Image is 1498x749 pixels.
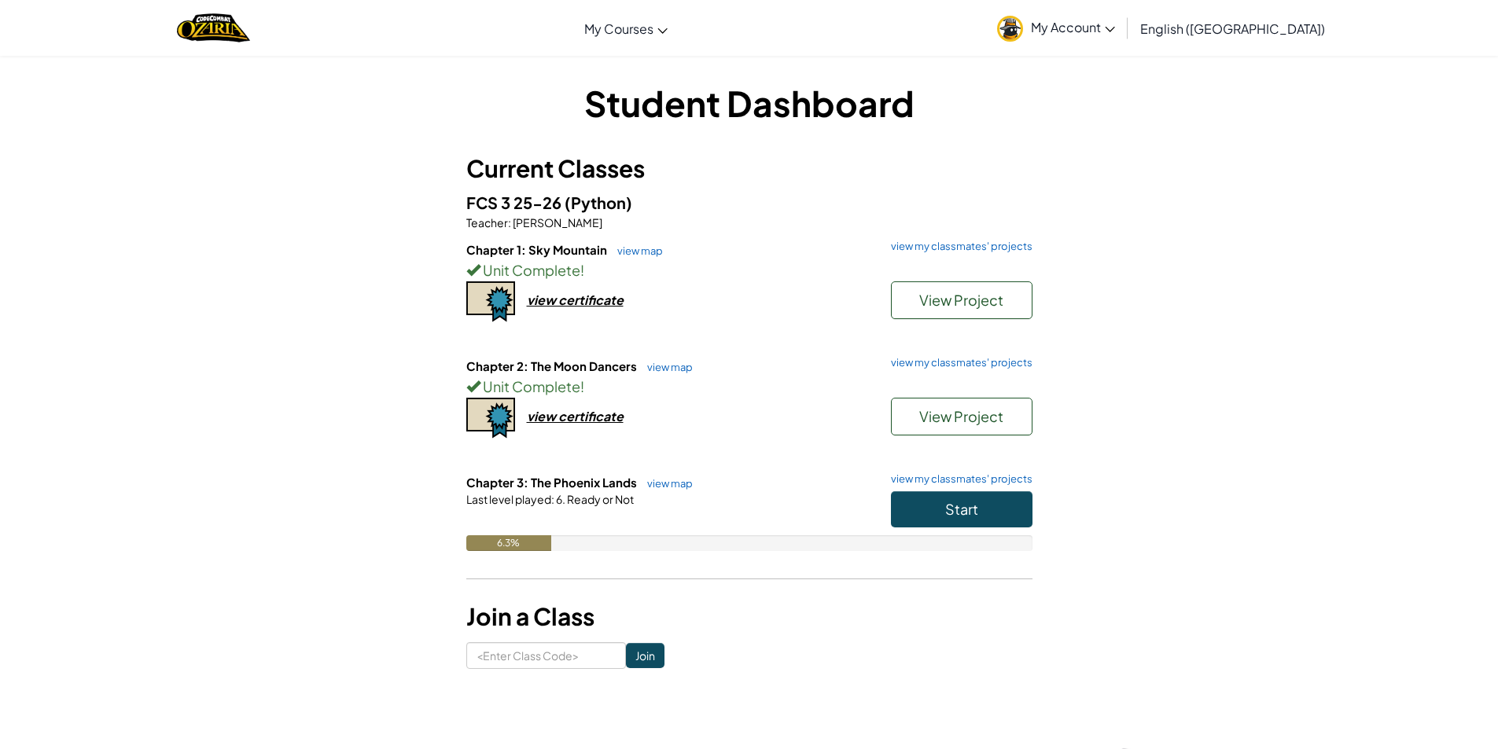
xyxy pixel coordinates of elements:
[466,642,626,669] input: <Enter Class Code>
[466,475,639,490] span: Chapter 3: The Phoenix Lands
[891,281,1032,319] button: View Project
[466,358,639,373] span: Chapter 2: The Moon Dancers
[565,193,632,212] span: (Python)
[466,151,1032,186] h3: Current Classes
[565,492,634,506] span: Ready or Not
[945,500,978,518] span: Start
[919,407,1003,425] span: View Project
[177,12,250,44] a: Ozaria by CodeCombat logo
[466,599,1032,634] h3: Join a Class
[480,261,580,279] span: Unit Complete
[466,408,624,424] a: view certificate
[527,292,624,308] div: view certificate
[580,261,584,279] span: !
[511,215,602,229] span: [PERSON_NAME]
[883,241,1032,252] a: view my classmates' projects
[580,377,584,395] span: !
[584,20,653,37] span: My Courses
[177,12,250,44] img: Home
[997,16,1023,42] img: avatar
[466,281,515,322] img: certificate-icon.png
[626,643,664,668] input: Join
[466,215,508,229] span: Teacher
[527,408,624,424] div: view certificate
[639,361,693,373] a: view map
[466,492,551,506] span: Last level played
[551,492,554,506] span: :
[989,3,1123,53] a: My Account
[554,492,565,506] span: 6.
[891,398,1032,435] button: View Project
[466,292,624,308] a: view certificate
[883,474,1032,484] a: view my classmates' projects
[466,398,515,439] img: certificate-icon.png
[883,358,1032,368] a: view my classmates' projects
[1132,7,1333,50] a: English ([GEOGRAPHIC_DATA])
[466,242,609,257] span: Chapter 1: Sky Mountain
[609,244,663,257] a: view map
[1031,19,1115,35] span: My Account
[466,79,1032,127] h1: Student Dashboard
[639,477,693,490] a: view map
[919,291,1003,309] span: View Project
[508,215,511,229] span: :
[466,535,551,551] div: 6.3%
[576,7,675,50] a: My Courses
[480,377,580,395] span: Unit Complete
[891,491,1032,527] button: Start
[1140,20,1325,37] span: English ([GEOGRAPHIC_DATA])
[466,193,565,212] span: FCS 3 25-26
